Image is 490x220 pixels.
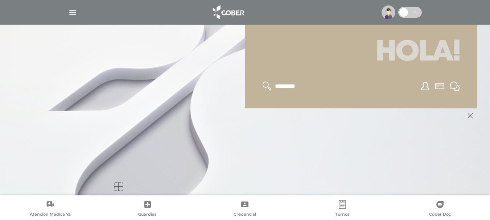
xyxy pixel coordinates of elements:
img: logo_cober_home-white.png [209,4,247,21]
span: Guardias [138,212,157,218]
img: profile-placeholder.svg [382,5,395,19]
span: Turnos [335,212,350,218]
img: Cober_menu-lines-white.svg [68,8,77,17]
span: Credencial [234,212,256,218]
a: Guardias [99,200,197,219]
h1: Hola! [254,32,469,73]
a: Credencial [196,200,294,219]
a: Cober Doc [391,200,489,219]
a: Atención Médica Ya [1,200,99,219]
span: Atención Médica Ya [30,212,71,218]
span: Cober Doc [429,212,451,218]
a: Turnos [294,200,391,219]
